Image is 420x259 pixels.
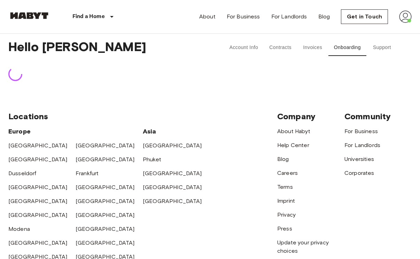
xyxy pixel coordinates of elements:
[297,39,328,56] button: Invoices
[76,212,135,218] a: [GEOGRAPHIC_DATA]
[143,142,202,149] a: [GEOGRAPHIC_DATA]
[366,39,398,56] button: Support
[76,156,135,163] a: [GEOGRAPHIC_DATA]
[143,128,156,135] span: Asia
[328,39,366,56] button: Onboarding
[264,39,297,56] button: Contracts
[8,184,68,191] a: [GEOGRAPHIC_DATA]
[271,13,307,21] a: For Landlords
[8,226,30,232] a: Modena
[227,13,260,21] a: For Business
[277,197,295,204] a: Imprint
[76,184,135,191] a: [GEOGRAPHIC_DATA]
[8,128,31,135] span: Europe
[143,184,202,191] a: [GEOGRAPHIC_DATA]
[143,156,161,163] a: Phuket
[76,170,99,177] a: Frankfurt
[277,211,296,218] a: Privacy
[344,170,374,176] a: Corporates
[8,240,68,246] a: [GEOGRAPHIC_DATA]
[277,170,298,176] a: Careers
[8,12,50,19] img: Habyt
[277,225,292,232] a: Press
[344,128,378,135] a: For Business
[8,111,48,121] span: Locations
[76,226,135,232] a: [GEOGRAPHIC_DATA]
[76,198,135,204] a: [GEOGRAPHIC_DATA]
[344,142,380,148] a: For Landlords
[341,9,388,24] a: Get in Touch
[76,142,135,149] a: [GEOGRAPHIC_DATA]
[8,142,68,149] a: [GEOGRAPHIC_DATA]
[344,111,391,121] span: Community
[72,13,105,21] p: Find a Home
[143,170,202,177] a: [GEOGRAPHIC_DATA]
[277,142,309,148] a: Help Center
[143,198,202,204] a: [GEOGRAPHIC_DATA]
[277,128,310,135] a: About Habyt
[8,198,68,204] a: [GEOGRAPHIC_DATA]
[277,156,289,162] a: Blog
[8,39,204,56] span: Hello [PERSON_NAME]
[224,39,264,56] button: Account Info
[399,10,412,23] img: avatar
[8,170,37,177] a: Dusseldorf
[277,184,293,190] a: Terms
[8,212,68,218] a: [GEOGRAPHIC_DATA]
[8,156,68,163] a: [GEOGRAPHIC_DATA]
[277,111,316,121] span: Company
[199,13,216,21] a: About
[277,239,329,254] a: Update your privacy choices
[76,240,135,246] a: [GEOGRAPHIC_DATA]
[318,13,330,21] a: Blog
[344,156,374,162] a: Universities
